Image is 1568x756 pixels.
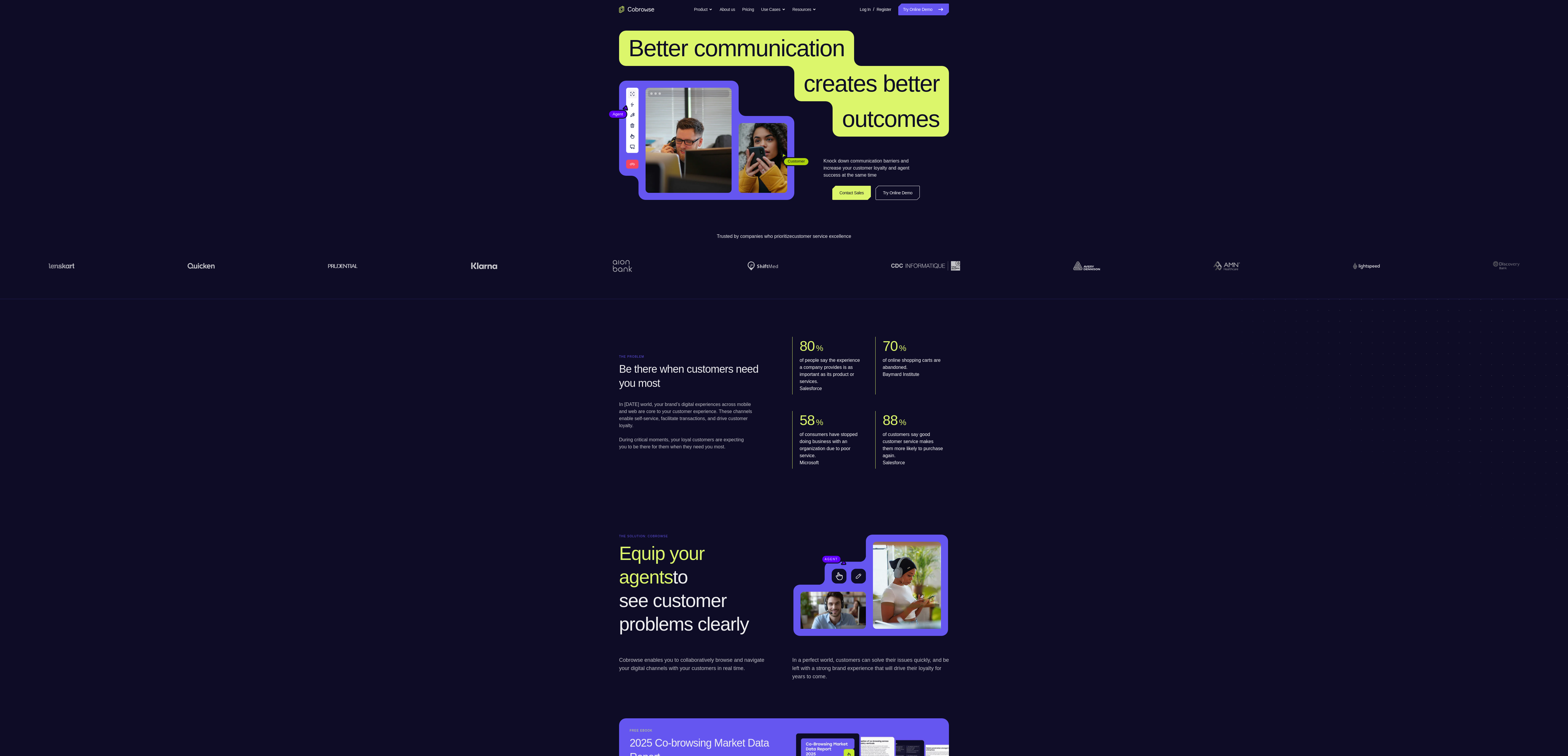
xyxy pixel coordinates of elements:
a: Register [877,4,891,15]
a: Go to the home page [619,6,654,13]
img: AMN Healthcare [1210,261,1236,271]
img: avery-dennison [1070,261,1096,270]
p: Cobrowse enables you to collaboratively browse and navigate your digital channels with your custo... [619,656,776,681]
span: % [899,418,906,427]
button: Resources [793,4,816,15]
img: quicken [184,261,211,270]
span: Microsoft [800,459,861,466]
span: Baymard Institute [883,371,944,378]
p: In [DATE] world, your brand’s digital experiences across mobile and web are core to your customer... [619,401,752,429]
p: During critical moments, your loyal customers are expecting you to be there for them when they ne... [619,436,752,450]
a: Pricing [742,4,754,15]
span: / [873,6,874,13]
span: creates better [804,70,940,97]
p: Free ebook [630,729,773,732]
a: Contact Sales [832,186,871,200]
span: 80 [800,338,815,354]
h2: Be there when customers need you most [619,362,773,390]
span: 88 [883,412,898,428]
img: Shiftmed [744,261,775,271]
span: outcomes [842,106,940,132]
a: About us [720,4,735,15]
p: of customers say good customer service makes them more likely to purchase again. [883,431,944,466]
p: In a perfect world, customers can solve their issues quickly, and be left with a strong brand exp... [792,656,949,681]
img: Aion Bank [607,254,631,278]
p: The solution: Cobrowse [619,535,776,538]
img: CDC Informatique [888,261,957,270]
p: of online shopping carts are abandoned. [883,357,944,378]
p: The problem [619,355,776,359]
span: % [899,344,906,353]
span: 58 [800,412,815,428]
img: Lightspeed [1349,263,1376,269]
a: Try Online Demo [898,4,949,15]
p: of people say the experience a company provides is as important as its product or services. [800,357,861,392]
span: Salesforce [883,459,944,466]
span: % [816,418,823,427]
span: % [816,344,823,353]
img: A customer support agent talking on the phone [646,88,732,193]
button: Use Cases [761,4,785,15]
img: prudential [325,263,354,268]
span: Equip your agents [619,543,704,588]
img: An agent wearing a headset [800,592,866,629]
p: of consumers have stopped doing business with an organization due to poor service. [800,431,861,466]
h2: to see customer problems clearly [619,542,776,636]
span: 70 [883,338,898,354]
button: Product [694,4,713,15]
img: Klarna [467,262,494,269]
span: Salesforce [800,385,861,392]
a: Try Online Demo [876,186,920,200]
a: Log In [860,4,871,15]
img: A customer looking at their smartphone [873,542,941,629]
p: Knock down communication barriers and increase your customer loyalty and agent success at the sam... [823,157,920,179]
span: customer service excellence [792,234,851,239]
span: Better communication [628,35,845,61]
img: A customer holding their phone [739,123,787,193]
